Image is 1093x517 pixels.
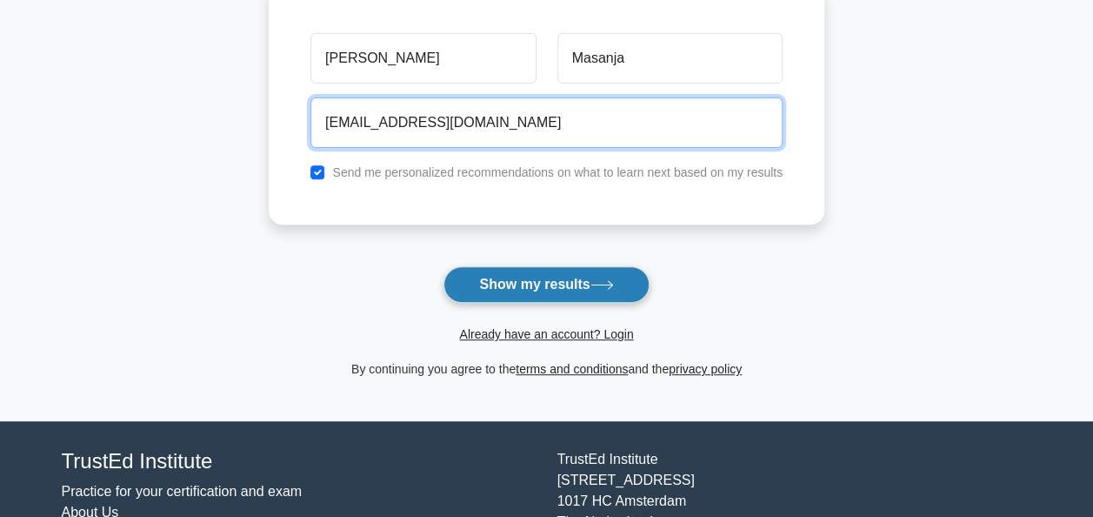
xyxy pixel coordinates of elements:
div: By continuing you agree to the and the [258,359,835,379]
input: Email [310,97,783,148]
a: privacy policy [669,362,742,376]
label: Send me personalized recommendations on what to learn next based on my results [332,165,783,179]
a: Practice for your certification and exam [62,484,303,499]
button: Show my results [443,266,649,303]
a: terms and conditions [516,362,628,376]
input: First name [310,33,536,84]
input: Last name [557,33,783,84]
h4: TrustEd Institute [62,449,537,474]
a: Already have an account? Login [459,327,633,341]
